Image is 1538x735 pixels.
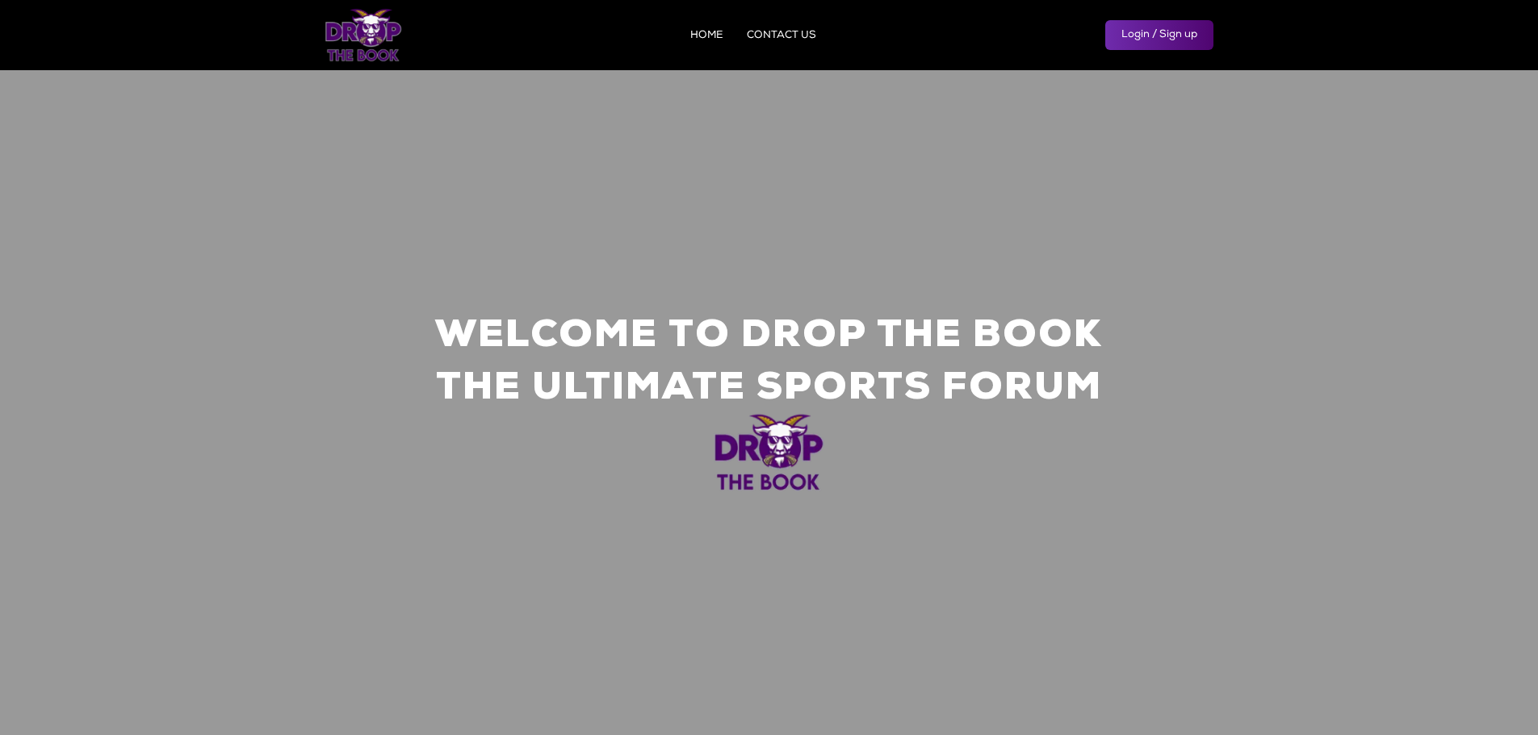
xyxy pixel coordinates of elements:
h1: Welcome to Drop the Book [435,314,1103,361]
a: HOME [690,31,723,41]
img: logo.png [325,8,402,62]
a: CONTACT US [747,31,816,41]
img: logo.png [714,413,825,492]
a: Login / Sign up [1105,20,1213,50]
h1: The Ultimate Sports Forum [436,366,1102,413]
